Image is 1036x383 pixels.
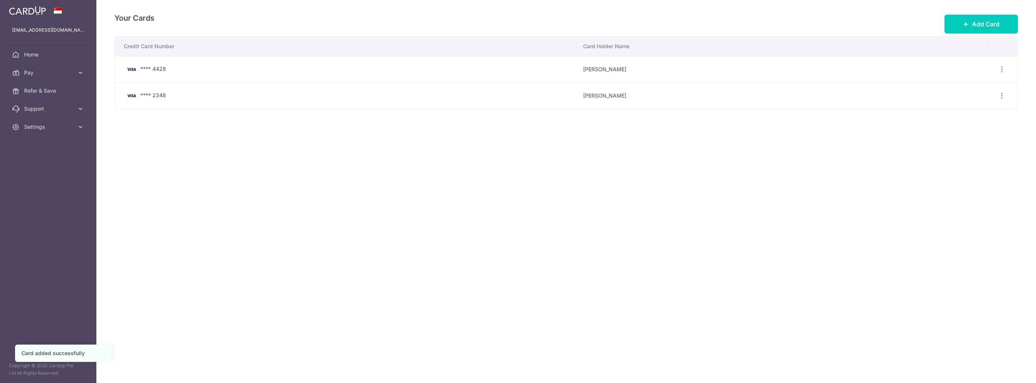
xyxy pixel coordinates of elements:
[124,91,139,100] img: Bank Card
[945,15,1018,34] button: Add Card
[24,123,74,131] span: Settings
[972,20,999,29] span: Add Card
[115,37,577,56] th: Credit Card Number
[9,6,46,15] img: CardUp
[577,56,989,82] td: [PERSON_NAME]
[21,349,105,357] div: Card added successfully
[124,65,139,74] img: Bank Card
[114,12,154,24] h4: Your Cards
[24,69,74,76] span: Pay
[12,26,84,34] p: [EMAIL_ADDRESS][DOMAIN_NAME]
[24,87,74,95] span: Refer & Save
[988,360,1028,379] iframe: Opens a widget where you can find more information
[577,37,989,56] th: Card Holder Name
[24,51,74,58] span: Home
[24,105,74,113] span: Support
[577,82,989,109] td: [PERSON_NAME]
